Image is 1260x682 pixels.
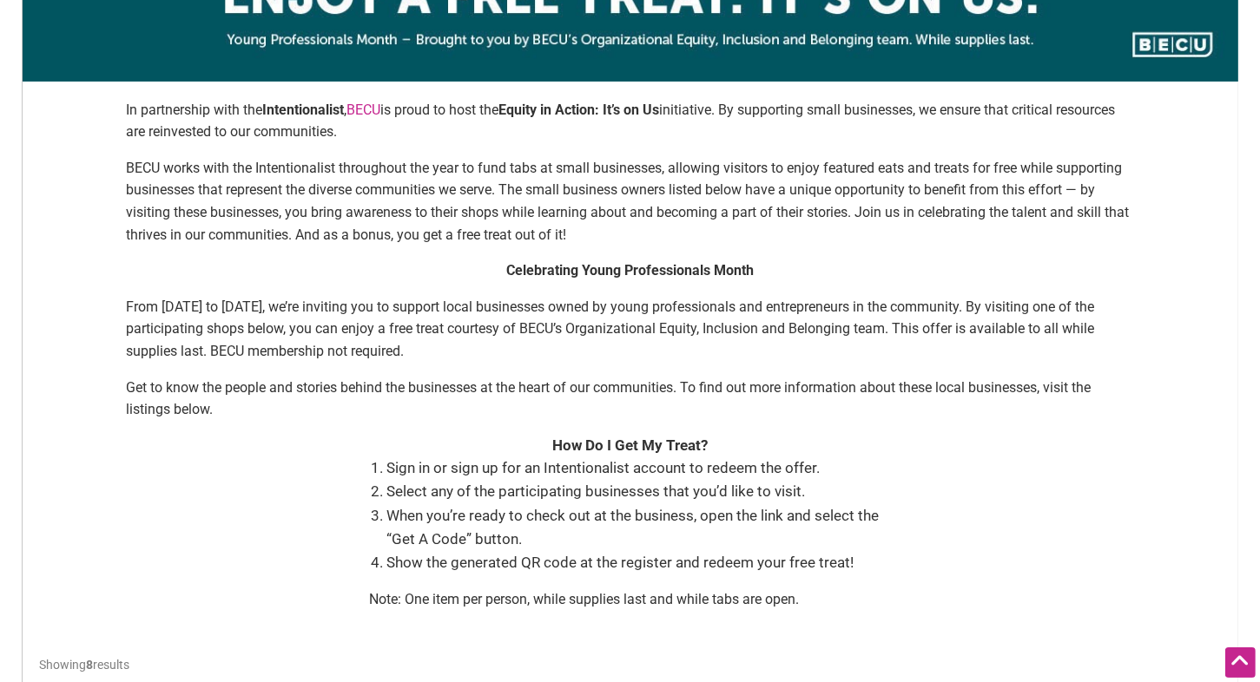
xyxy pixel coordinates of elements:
div: Scroll Back to Top [1225,647,1256,678]
b: 8 [87,658,94,672]
p: Note: One item per person, while supplies last and while tabs are open. [370,588,891,611]
a: BECU [347,102,381,118]
strong: Intentionalist [263,102,345,118]
strong: How Do I Get My Treat? [552,436,708,454]
p: BECU works with the Intentionalist throughout the year to fund tabs at small businesses, allowing... [127,157,1134,246]
p: From [DATE] to [DATE], we’re inviting you to support local businesses owned by young professional... [127,296,1134,363]
li: Select any of the participating businesses that you’d like to visit. [387,480,891,503]
strong: Equity in Action: It’s on Us [499,102,660,118]
p: In partnership with the , is proud to host the initiative. By supporting small businesses, we ens... [127,99,1134,143]
p: Get to know the people and stories behind the businesses at the heart of our communities. To find... [127,377,1134,421]
li: Sign in or sign up for an Intentionalist account to redeem the offer. [387,456,891,480]
strong: Celebrating Young Professionals Month [506,262,754,279]
span: Showing results [40,658,130,672]
li: When you’re ready to check out at the business, open the link and select the “Get A Code” button. [387,504,891,551]
li: Show the generated QR code at the register and redeem your free treat! [387,551,891,574]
